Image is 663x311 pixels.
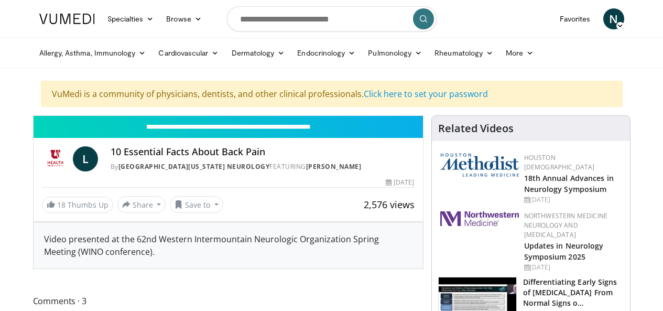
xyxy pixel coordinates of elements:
[57,200,66,210] span: 18
[111,162,415,171] div: By FEATURING
[524,173,614,194] a: 18th Annual Advances in Neurology Symposium
[117,196,166,213] button: Share
[438,122,514,135] h4: Related Videos
[118,162,270,171] a: [GEOGRAPHIC_DATA][US_STATE] Neurology
[553,8,597,29] a: Favorites
[499,42,540,63] a: More
[524,211,608,239] a: Northwestern Medicine Neurology and [MEDICAL_DATA]
[428,42,499,63] a: Rheumatology
[33,294,423,308] span: Comments 3
[41,81,623,107] div: VuMedi is a community of physicians, dentists, and other clinical professionals.
[306,162,362,171] a: [PERSON_NAME]
[42,197,113,213] a: 18 Thumbs Up
[440,153,519,177] img: 5e4488cc-e109-4a4e-9fd9-73bb9237ee91.png.150x105_q85_autocrop_double_scale_upscale_version-0.2.png
[524,195,622,205] div: [DATE]
[44,233,412,258] div: Video presented at the 62nd Western Intermountain Neurologic Organization Spring Meeting (WINO co...
[603,8,624,29] a: N
[440,211,519,226] img: 2a462fb6-9365-492a-ac79-3166a6f924d8.png.150x105_q85_autocrop_double_scale_upscale_version-0.2.jpg
[39,14,95,24] img: VuMedi Logo
[364,198,415,211] span: 2,576 views
[524,241,604,262] a: Updates in Neurology Symposium 2025
[225,42,291,63] a: Dermatology
[170,196,223,213] button: Save to
[227,6,437,31] input: Search topics, interventions
[523,277,624,308] h3: Differentiating Early Signs of [MEDICAL_DATA] From Normal Signs o…
[291,42,362,63] a: Endocrinology
[386,178,414,187] div: [DATE]
[111,146,415,158] h4: 10 Essential Facts About Back Pain
[364,88,488,100] a: Click here to set your password
[101,8,160,29] a: Specialties
[160,8,208,29] a: Browse
[73,146,98,171] a: L
[524,263,622,272] div: [DATE]
[152,42,225,63] a: Cardiovascular
[362,42,428,63] a: Pulmonology
[42,146,69,171] img: University of Utah Neurology
[33,42,153,63] a: Allergy, Asthma, Immunology
[524,153,595,171] a: Houston [DEMOGRAPHIC_DATA]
